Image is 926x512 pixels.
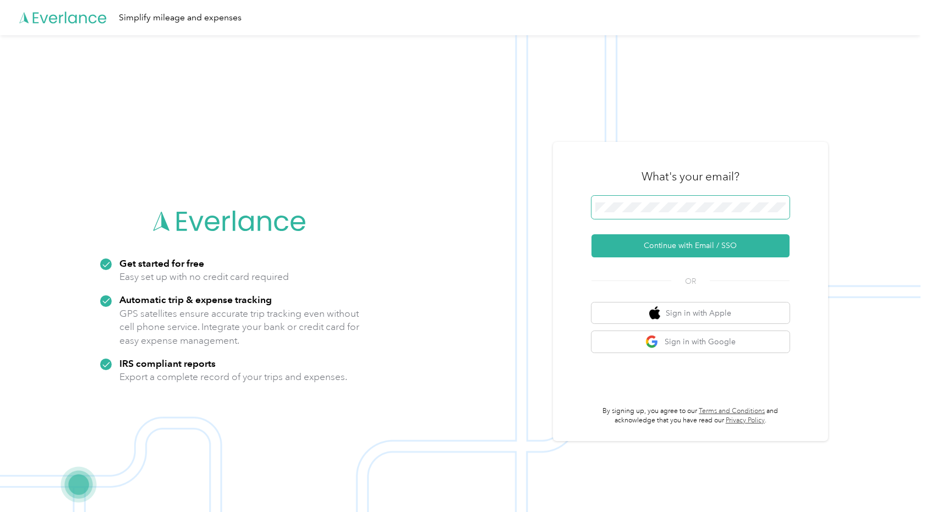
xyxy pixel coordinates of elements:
[119,270,289,284] p: Easy set up with no credit card required
[119,257,204,269] strong: Get started for free
[591,234,790,257] button: Continue with Email / SSO
[699,407,765,415] a: Terms and Conditions
[591,406,790,426] p: By signing up, you agree to our and acknowledge that you have read our .
[649,306,660,320] img: apple logo
[119,294,272,305] strong: Automatic trip & expense tracking
[119,357,216,369] strong: IRS compliant reports
[119,11,242,25] div: Simplify mileage and expenses
[591,331,790,353] button: google logoSign in with Google
[642,169,739,184] h3: What's your email?
[671,276,710,287] span: OR
[591,302,790,324] button: apple logoSign in with Apple
[726,416,765,425] a: Privacy Policy
[119,307,360,348] p: GPS satellites ensure accurate trip tracking even without cell phone service. Integrate your bank...
[119,370,347,384] p: Export a complete record of your trips and expenses.
[645,335,659,349] img: google logo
